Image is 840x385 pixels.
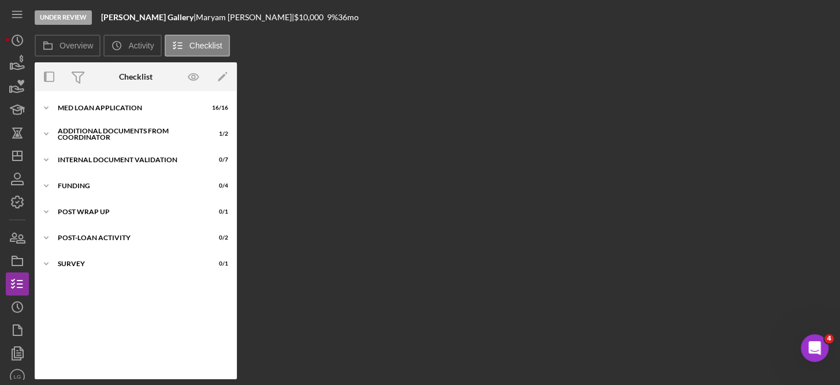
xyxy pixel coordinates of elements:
div: Under Review [35,10,92,25]
div: 0 / 1 [207,260,228,267]
div: MED Loan Application [58,104,199,111]
div: Survey [58,260,199,267]
label: Checklist [189,41,222,50]
label: Activity [128,41,154,50]
iframe: Intercom live chat [801,334,828,362]
div: Maryam [PERSON_NAME] | [196,13,294,22]
div: Checklist [119,72,153,81]
b: [PERSON_NAME] Gallery [101,12,194,22]
span: 4 [824,334,834,343]
button: Activity [103,35,161,57]
div: 36 mo [338,13,359,22]
span: $10,000 [294,12,324,22]
div: Internal Document Validation [58,156,199,163]
div: Post Wrap Up [58,208,199,215]
div: 16 / 16 [207,104,228,111]
div: 0 / 2 [207,234,228,241]
button: Checklist [165,35,230,57]
div: 0 / 1 [207,208,228,215]
label: Overview [60,41,93,50]
div: 1 / 2 [207,130,228,137]
div: 0 / 4 [207,182,228,189]
div: Funding [58,182,199,189]
button: Overview [35,35,101,57]
div: 9 % [327,13,338,22]
div: Additional Documents from Coordinator [58,128,199,141]
div: Post-Loan Activity [58,234,199,241]
div: | [101,13,196,22]
div: 0 / 7 [207,156,228,163]
text: LG [14,373,21,380]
